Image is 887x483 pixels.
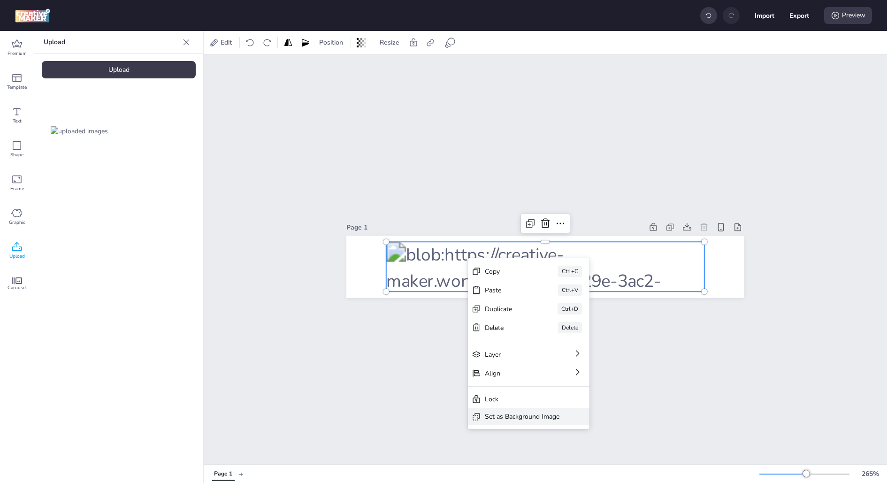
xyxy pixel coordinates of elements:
[7,84,27,91] span: Template
[485,412,559,422] div: Set as Background Image
[378,38,401,47] span: Resize
[9,253,25,260] span: Upload
[485,368,546,378] div: Align
[485,285,532,295] div: Paste
[15,8,50,23] img: logo Creative Maker
[207,466,239,482] div: Tabs
[824,7,872,24] div: Preview
[859,469,881,479] div: 265 %
[10,151,23,159] span: Shape
[485,350,546,360] div: Layer
[346,222,643,232] div: Page 1
[485,323,532,333] div: Delete
[755,6,774,25] button: Import
[558,284,582,296] div: Ctrl+V
[51,126,108,136] img: uploaded images
[558,303,582,314] div: Ctrl+D
[8,284,27,291] span: Carousel
[317,38,345,47] span: Position
[9,219,25,226] span: Graphic
[485,394,559,404] div: Lock
[214,470,232,478] div: Page 1
[558,266,582,277] div: Ctrl+C
[219,38,234,47] span: Edit
[239,466,244,482] button: +
[485,304,531,314] div: Duplicate
[558,322,582,333] div: Delete
[789,6,809,25] button: Export
[13,117,22,125] span: Text
[42,61,196,78] div: Upload
[10,185,24,192] span: Frame
[44,31,179,54] p: Upload
[8,50,27,57] span: Premium
[485,267,532,276] div: Copy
